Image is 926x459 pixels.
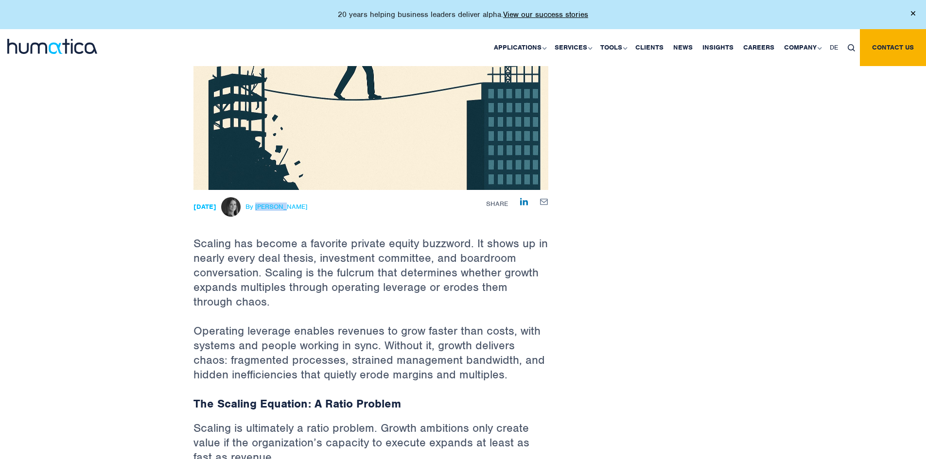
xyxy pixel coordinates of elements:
a: Share by E-Mail [540,197,548,205]
h3: The Scaling Equation: A Ratio Problem [193,396,548,411]
p: Operating leverage enables revenues to grow faster than costs, with systems and people working in... [193,323,548,396]
a: News [668,29,698,66]
a: Services [550,29,595,66]
p: Scaling has become a favorite private equity buzzword. It shows up in nearly every deal thesis, i... [193,190,548,323]
img: search_icon [848,44,855,51]
a: View our success stories [503,10,588,19]
p: I agree to Humatica's and that Humatica may use my data to contact e via email. [12,64,300,80]
a: Tools [595,29,630,66]
img: logo [7,39,97,54]
a: DE [825,29,843,66]
img: Michael Hillington [221,197,241,217]
span: Share [486,200,508,208]
input: Email* [163,32,322,51]
img: Share on LinkedIn [520,198,528,205]
a: Clients [630,29,668,66]
a: Share on LinkedIn [520,197,528,205]
a: Data Protection Policy [76,64,143,71]
span: DE [830,43,838,51]
input: Last name* [163,2,322,21]
input: I agree to Humatica'sData Protection Policyand that Humatica may use my data to contact e via ema... [2,65,9,71]
p: 20 years helping business leaders deliver alpha. [338,10,588,19]
strong: [DATE] [193,203,216,211]
a: Company [779,29,825,66]
a: Contact us [860,29,926,66]
span: By [PERSON_NAME] [245,203,307,211]
a: Careers [738,29,779,66]
img: mailby [540,199,548,205]
a: Applications [489,29,550,66]
a: Insights [698,29,738,66]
